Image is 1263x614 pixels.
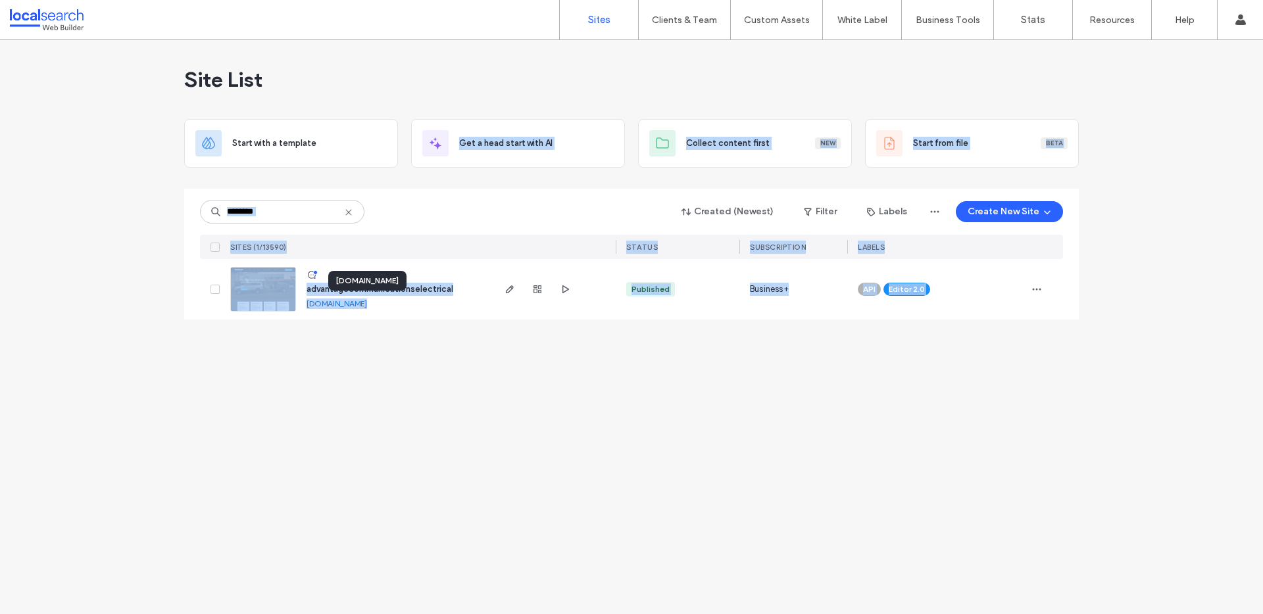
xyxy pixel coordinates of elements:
[638,119,852,168] div: Collect content firstNew
[184,66,262,93] span: Site List
[913,137,968,150] span: Start from file
[855,201,919,222] button: Labels
[459,137,553,150] span: Get a head start with AI
[889,283,925,295] span: Editor 2.0
[1089,14,1135,26] label: Resources
[916,14,980,26] label: Business Tools
[744,14,810,26] label: Custom Assets
[863,283,876,295] span: API
[588,14,610,26] label: Sites
[1041,137,1068,149] div: Beta
[307,298,367,308] a: [DOMAIN_NAME]
[411,119,625,168] div: Get a head start with AI
[670,201,785,222] button: Created (Newest)
[626,243,658,252] span: STATUS
[230,243,287,252] span: SITES (1/13590)
[686,137,770,150] span: Collect content first
[1021,14,1045,26] label: Stats
[865,119,1079,168] div: Start from fileBeta
[858,243,885,252] span: LABELS
[652,14,717,26] label: Clients & Team
[232,137,316,150] span: Start with a template
[750,243,806,252] span: SUBSCRIPTION
[1175,14,1195,26] label: Help
[837,14,887,26] label: White Label
[328,271,407,291] div: [DOMAIN_NAME]
[631,283,670,295] div: Published
[815,137,841,149] div: New
[307,284,453,294] a: advantagecommunicationselectrical
[956,201,1063,222] button: Create New Site
[184,119,398,168] div: Start with a template
[30,9,57,21] span: Help
[750,283,789,296] span: Business+
[791,201,850,222] button: Filter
